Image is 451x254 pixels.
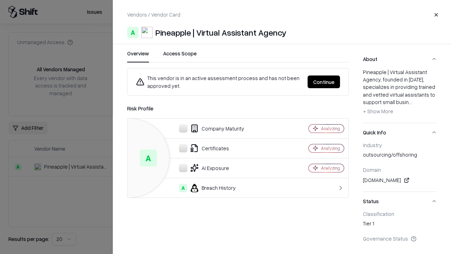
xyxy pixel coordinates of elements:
div: Industry [363,142,437,148]
div: Risk Profile [127,104,349,113]
button: + Show More [363,106,393,117]
button: Status [363,192,437,211]
div: Domain [363,167,437,173]
button: About [363,50,437,68]
div: A [179,184,187,192]
p: Vendors / Vendor Card [127,11,180,18]
button: Overview [127,50,149,62]
div: [DOMAIN_NAME] [363,176,437,185]
div: Analyzing [321,165,340,171]
img: Pineapple | Virtual Assistant Agency [141,27,153,38]
div: A [127,27,138,38]
div: Certificates [133,144,284,152]
div: Analyzing [321,126,340,132]
button: Quick Info [363,123,437,142]
div: About [363,68,437,123]
div: Pineapple | Virtual Assistant Agency [155,27,286,38]
div: AI Exposure [133,164,284,172]
button: Continue [308,75,340,88]
div: Governance Status [363,235,437,242]
span: + Show More [363,108,393,114]
div: Pineapple | Virtual Assistant Agency, founded in [DATE], specializes in providing trained and vet... [363,68,437,117]
button: Access Scope [163,50,197,62]
div: Breach History [133,184,284,192]
div: This vendor is in an active assessment process and has not been approved yet. [136,74,302,90]
div: Quick Info [363,142,437,192]
div: Company Maturity [133,124,284,133]
div: Classification [363,211,437,217]
div: outsourcing/offshoring [363,151,437,161]
div: Analyzing [321,145,340,151]
span: ... [409,99,412,105]
div: Tier 1 [363,220,437,230]
div: A [140,150,157,167]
